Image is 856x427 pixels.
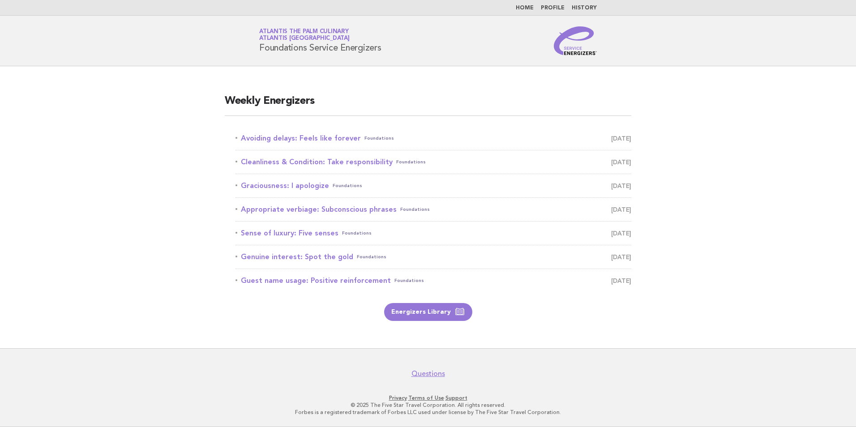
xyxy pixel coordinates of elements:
[411,369,445,378] a: Questions
[611,227,631,239] span: [DATE]
[611,203,631,216] span: [DATE]
[235,132,631,145] a: Avoiding delays: Feels like foreverFoundations [DATE]
[611,179,631,192] span: [DATE]
[516,5,534,11] a: Home
[394,274,424,287] span: Foundations
[259,36,350,42] span: Atlantis [GEOGRAPHIC_DATA]
[364,132,394,145] span: Foundations
[259,29,381,52] h1: Foundations Service Energizers
[408,395,444,401] a: Terms of Use
[235,227,631,239] a: Sense of luxury: Five sensesFoundations [DATE]
[611,156,631,168] span: [DATE]
[611,274,631,287] span: [DATE]
[154,409,702,416] p: Forbes is a registered trademark of Forbes LLC used under license by The Five Star Travel Corpora...
[445,395,467,401] a: Support
[541,5,565,11] a: Profile
[154,394,702,401] p: · ·
[235,251,631,263] a: Genuine interest: Spot the goldFoundations [DATE]
[611,132,631,145] span: [DATE]
[400,203,430,216] span: Foundations
[357,251,386,263] span: Foundations
[572,5,597,11] a: History
[333,179,362,192] span: Foundations
[225,94,631,116] h2: Weekly Energizers
[235,203,631,216] a: Appropriate verbiage: Subconscious phrasesFoundations [DATE]
[259,29,350,41] a: Atlantis The Palm CulinaryAtlantis [GEOGRAPHIC_DATA]
[235,274,631,287] a: Guest name usage: Positive reinforcementFoundations [DATE]
[396,156,426,168] span: Foundations
[235,156,631,168] a: Cleanliness & Condition: Take responsibilityFoundations [DATE]
[342,227,372,239] span: Foundations
[384,303,472,321] a: Energizers Library
[235,179,631,192] a: Graciousness: I apologizeFoundations [DATE]
[154,401,702,409] p: © 2025 The Five Star Travel Corporation. All rights reserved.
[389,395,407,401] a: Privacy
[611,251,631,263] span: [DATE]
[554,26,597,55] img: Service Energizers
